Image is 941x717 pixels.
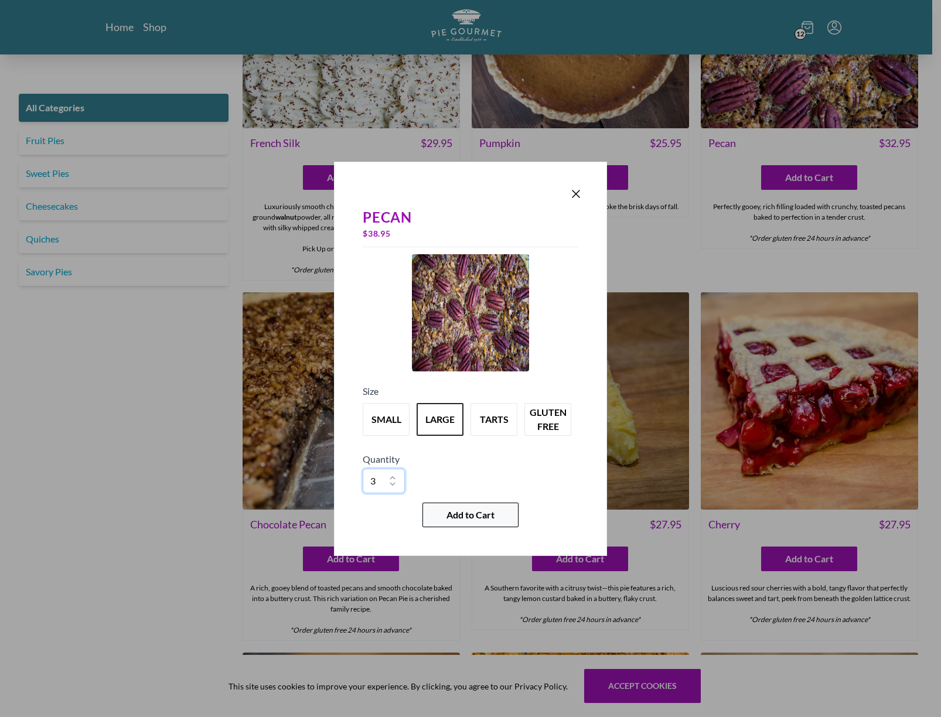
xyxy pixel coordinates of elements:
button: Variant Swatch [524,403,571,436]
h5: Quantity [363,452,578,466]
a: Product Image [412,254,529,375]
div: $ 38.95 [363,226,578,242]
h5: Size [363,384,578,398]
span: Add to Cart [446,508,495,522]
button: Variant Swatch [470,403,517,436]
div: Pecan [363,209,578,226]
button: Close panel [569,187,583,201]
button: Variant Swatch [363,403,410,436]
button: Variant Swatch [417,403,463,436]
button: Add to Cart [422,503,519,527]
img: Product Image [412,254,529,371]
